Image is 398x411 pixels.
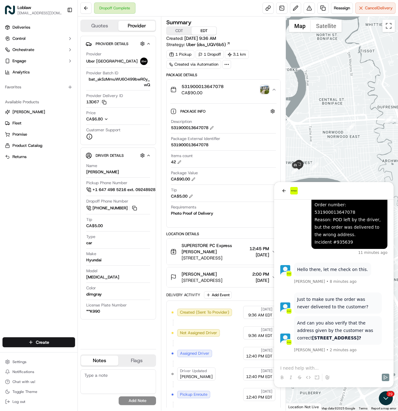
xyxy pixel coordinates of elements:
button: [PERSON_NAME] [2,107,75,117]
span: License Plate Number [86,302,127,308]
span: [EMAIL_ADDRESS][DOMAIN_NAME] [17,11,62,16]
span: [DATE] [261,389,272,394]
span: Make [86,251,96,257]
span: Fleet [12,120,21,126]
div: Favorites [2,82,75,92]
a: Created via Automation [166,60,221,69]
img: Loblaw [5,5,15,15]
a: +1 647 498 5216 ext. 09248928 [86,186,166,193]
span: Package Value [171,170,198,176]
span: Provider Batch ID [86,70,118,76]
span: Created: [166,35,216,41]
span: Not Assigned Driver [180,330,217,336]
span: [PERSON_NAME] [12,109,45,115]
button: CDT [167,27,192,35]
div: dimgray [86,292,102,297]
div: 3.1 km [225,50,249,59]
div: CA$5.00 [171,194,193,199]
span: Reassign [334,5,350,11]
span: [PHONE_NUMBER] [92,205,128,211]
span: SUPERSTORE PC Express [PERSON_NAME] [182,242,247,255]
span: Uber [GEOGRAPHIC_DATA] [86,58,138,64]
a: Open this area in Google Maps (opens a new window) [287,403,308,411]
div: Package Details [166,72,281,77]
span: Type [86,234,95,240]
button: Provider [118,21,156,31]
span: [DATE] [261,327,272,332]
a: Terms (opens in new tab) [359,407,367,410]
span: 2:00 PM [252,271,269,277]
button: Provider Details [86,39,151,49]
button: Driver Details [86,150,151,161]
div: Location Details [166,231,281,236]
span: [PERSON_NAME] [182,271,217,277]
a: Product Catalog [5,143,73,148]
span: Provider Details [96,41,128,46]
span: [PERSON_NAME] [180,374,213,380]
span: Items count [171,153,193,159]
button: LoblawLoblaw[EMAIL_ADDRESS][DOMAIN_NAME] [2,2,64,17]
span: Provider Delivery ID [86,93,123,99]
button: Flags [118,356,156,366]
span: Driver Details [96,153,124,158]
div: 531900013647078 [171,125,214,131]
button: [PHONE_NUMBER] [86,205,138,212]
a: Fleet [5,120,73,126]
iframe: Open customer support [378,390,395,407]
span: Toggle Theme [12,389,37,394]
a: Returns [5,154,73,160]
span: Cancel Delivery [365,5,393,11]
span: Package External Identifier [171,136,220,142]
button: Toggle fullscreen view [382,20,395,32]
span: +1 647 498 5216 ext. 09248928 [92,187,155,193]
span: Returns [12,154,26,160]
span: [DATE] [249,252,269,258]
iframe: Customer support window [274,182,394,387]
span: Notifications [12,369,34,374]
div: 531900013647078 [171,142,208,148]
button: Toggle Theme [2,387,75,396]
span: Requirements [171,204,196,210]
span: Color [86,285,96,291]
button: Loblaw [17,4,31,11]
button: photo_proof_of_delivery image [260,85,269,94]
span: Create [36,339,49,345]
span: Customer Support [86,127,121,133]
span: Settings [12,359,26,364]
span: Package Info [180,109,207,114]
div: [MEDICAL_DATA] [86,274,119,280]
span: [DATE] 9:36 AM [184,35,216,41]
span: Created (Sent To Provider) [180,310,229,315]
div: Strategy: [166,41,230,48]
button: 13D67 [86,99,107,105]
span: Chat with us! [12,379,35,384]
span: Uber (dss_UQV6b5) [186,41,226,48]
h3: Summary [166,20,192,25]
span: 9:36 AM EDT [248,312,272,318]
a: Promise [5,132,73,137]
span: Promise [12,132,27,137]
span: Dropoff Phone Number [86,198,128,204]
button: Show satellite imagery [311,20,342,32]
button: CancelDelivery [355,2,396,14]
span: Tip [171,187,177,193]
a: [PERSON_NAME] [5,109,73,115]
button: Returns [2,152,75,162]
button: Create [2,337,75,347]
button: Product Catalog [2,141,75,151]
button: Add Event [204,291,232,299]
span: [DATE] [261,368,272,373]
